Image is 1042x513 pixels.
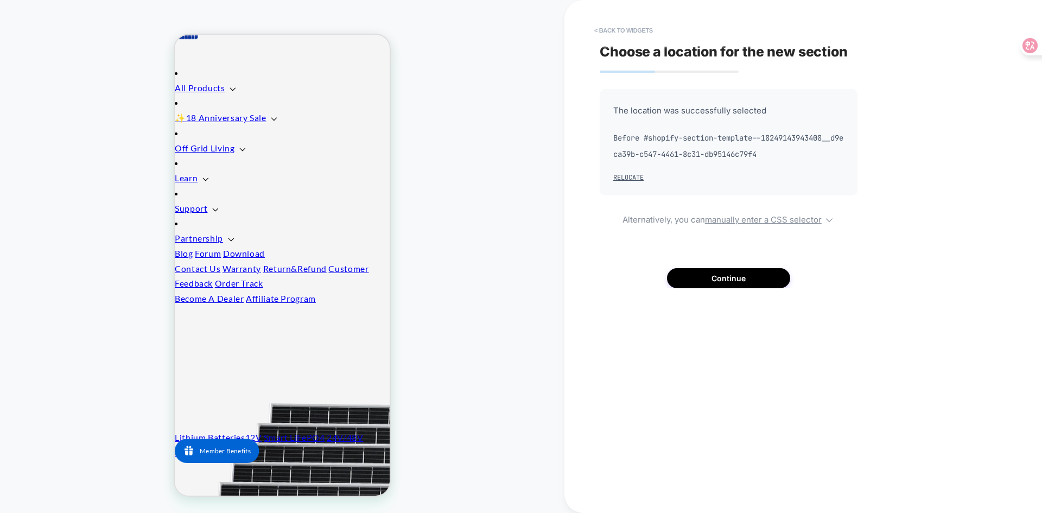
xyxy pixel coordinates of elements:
[71,258,141,269] a: Affiliate Program
[705,214,822,225] u: manually enter a CSS selector
[613,103,844,119] span: The location was successfully selected
[667,268,790,288] button: Continue
[88,229,152,239] a: Return&Refund
[613,173,644,182] button: Relocate
[589,22,658,39] button: < Back to widgets
[48,229,86,239] a: Warranty
[613,130,844,162] span: Before #shopify-section-template--18249143943408__d9eca39b-c547-4461-8c31-db95146c79f4
[600,43,848,60] span: Choose a location for the new section
[20,213,46,224] a: Forum
[600,212,857,225] span: Alternatively, you can
[48,213,90,224] a: Download
[40,243,88,254] a: Order Track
